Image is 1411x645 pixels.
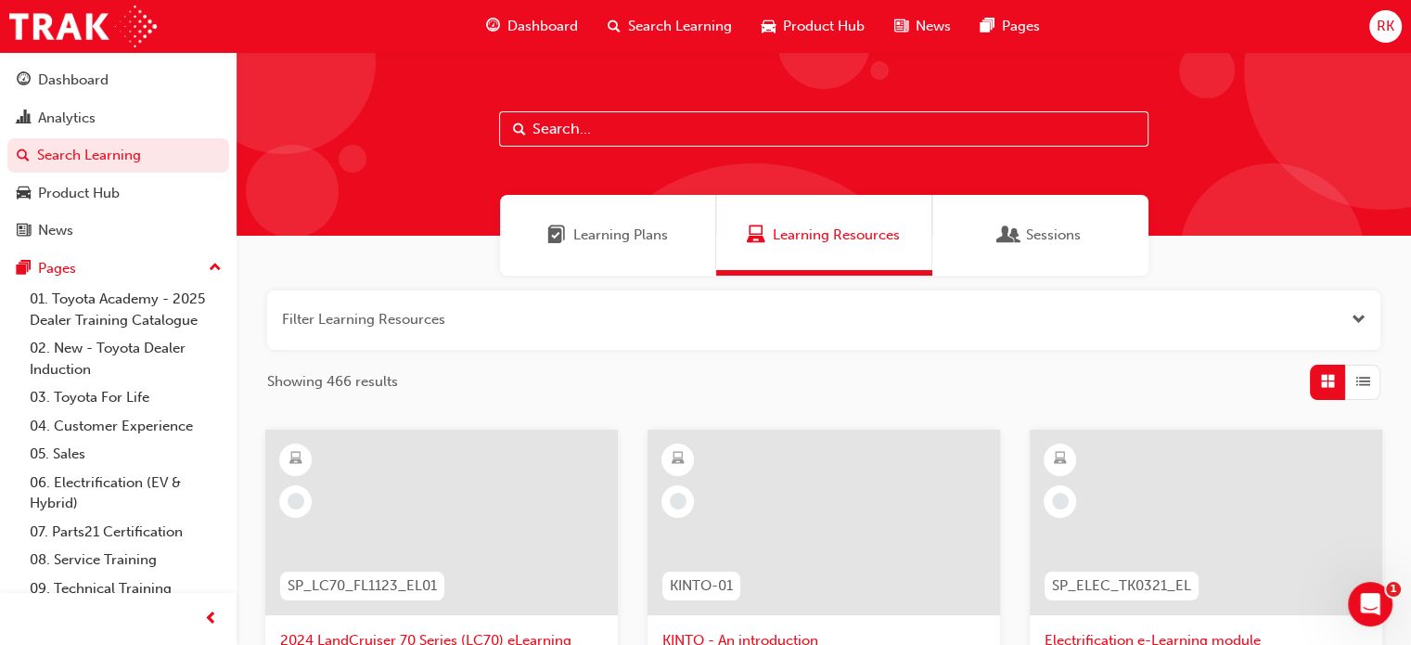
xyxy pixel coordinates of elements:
span: search-icon [17,148,30,164]
span: learningRecordVerb_NONE-icon [670,493,686,510]
span: Sessions [1026,225,1081,246]
a: pages-iconPages [966,7,1055,45]
button: RK [1369,10,1402,43]
span: List [1356,371,1370,393]
span: chart-icon [17,110,31,127]
span: pages-icon [17,261,31,277]
span: car-icon [17,186,31,202]
a: Analytics [7,101,229,135]
span: news-icon [17,223,31,239]
span: KINTO-01 [670,575,733,597]
a: search-iconSearch Learning [593,7,747,45]
a: car-iconProduct Hub [747,7,879,45]
span: Search [513,119,526,140]
iframe: Intercom live chat [1348,582,1392,626]
a: Learning ResourcesLearning Resources [716,195,932,276]
a: 05. Sales [22,440,229,469]
a: Search Learning [7,138,229,173]
span: Learning Plans [547,225,566,246]
a: SessionsSessions [932,195,1148,276]
span: guage-icon [486,15,500,38]
a: 09. Technical Training [22,574,229,603]
span: Search Learning [628,16,732,37]
div: Analytics [38,108,96,129]
div: Product Hub [38,183,120,204]
span: learningRecordVerb_NONE-icon [1052,493,1069,510]
button: Open the filter [1352,309,1366,330]
span: prev-icon [204,608,218,631]
span: SP_LC70_FL1123_EL01 [288,575,437,597]
div: Dashboard [38,70,109,91]
span: learningResourceType_ELEARNING-icon [1054,447,1067,471]
a: Product Hub [7,176,229,211]
span: 1 [1386,582,1401,597]
a: 08. Service Training [22,546,229,574]
span: Dashboard [507,16,578,37]
a: Dashboard [7,63,229,97]
div: Pages [38,258,76,279]
span: learningResourceType_ELEARNING-icon [289,447,302,471]
a: 07. Parts21 Certification [22,518,229,547]
a: News [7,213,229,248]
span: guage-icon [17,72,31,89]
span: Learning Plans [573,225,668,246]
span: learningRecordVerb_NONE-icon [288,493,304,510]
div: News [38,220,73,241]
input: Search... [499,111,1148,147]
span: learningResourceType_ELEARNING-icon [672,447,685,471]
span: Pages [1002,16,1040,37]
a: 06. Electrification (EV & Hybrid) [22,469,229,518]
span: Product Hub [783,16,865,37]
button: Pages [7,252,229,286]
span: SP_ELEC_TK0321_EL [1052,575,1191,597]
span: Grid [1321,371,1335,393]
span: news-icon [894,15,908,38]
a: Learning PlansLearning Plans [500,195,716,276]
a: 02. New - Toyota Dealer Induction [22,334,229,383]
img: Trak [9,6,157,47]
span: up-icon [209,256,222,280]
span: Learning Resources [747,225,765,246]
span: pages-icon [981,15,994,38]
span: search-icon [608,15,621,38]
span: Learning Resources [773,225,900,246]
a: 04. Customer Experience [22,412,229,441]
a: 01. Toyota Academy - 2025 Dealer Training Catalogue [22,285,229,334]
button: DashboardAnalyticsSearch LearningProduct HubNews [7,59,229,252]
span: News [916,16,951,37]
a: news-iconNews [879,7,966,45]
span: car-icon [762,15,776,38]
span: RK [1377,16,1394,37]
a: guage-iconDashboard [471,7,593,45]
span: Showing 466 results [267,371,398,393]
span: Sessions [1000,225,1019,246]
a: 03. Toyota For Life [22,383,229,412]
